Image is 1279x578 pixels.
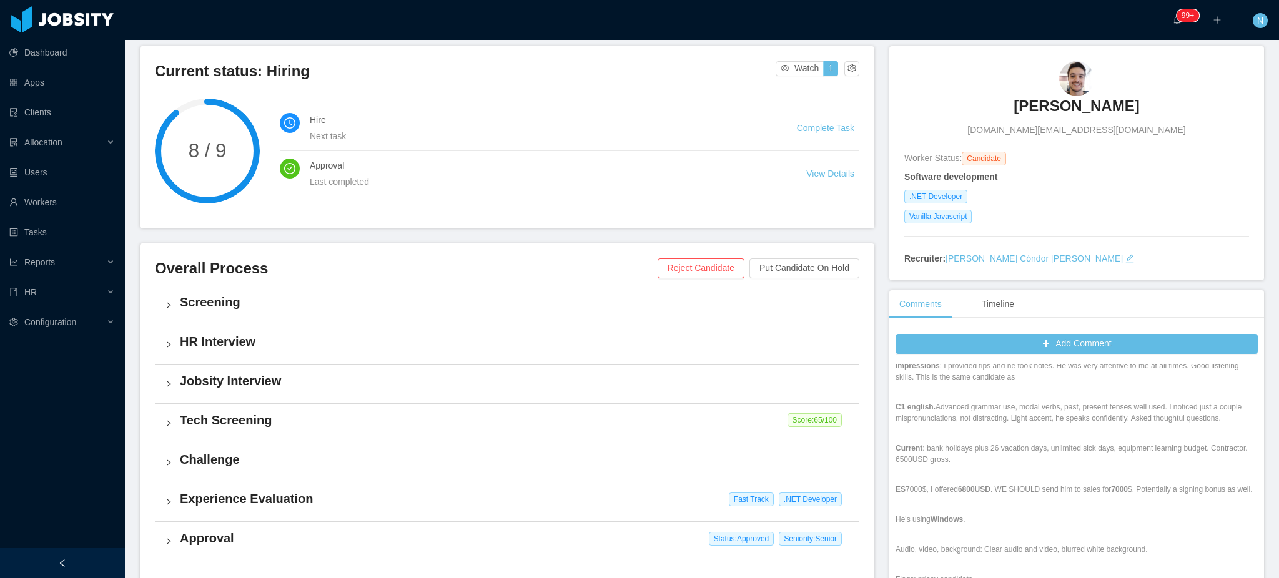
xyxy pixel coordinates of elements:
[165,419,172,427] i: icon: right
[155,443,859,482] div: icon: rightChallenge
[958,485,990,494] strong: 6800USD
[729,492,774,506] span: Fast Track
[896,334,1258,354] button: icon: plusAdd Comment
[823,61,838,76] button: 1
[779,492,842,506] span: .NET Developer
[284,163,295,174] i: icon: check-circle
[9,220,115,245] a: icon: profileTasks
[904,190,967,203] span: .NET Developer
[24,287,37,297] span: HR
[904,172,997,182] strong: Software development
[1111,485,1128,494] strong: 7000
[904,153,962,163] span: Worker Status:
[889,290,952,318] div: Comments
[24,137,62,147] span: Allocation
[896,443,1258,465] p: : bank holidays plus 26 vacation days, unlimited sick days, equipment learning budget. Contractor...
[310,175,776,189] div: Last completed
[967,124,1185,137] span: [DOMAIN_NAME][EMAIL_ADDRESS][DOMAIN_NAME]
[709,532,774,546] span: Status: Approved
[1177,9,1199,22] sup: 1693
[896,485,906,494] strong: ES
[155,365,859,403] div: icon: rightJobsity Interview
[844,61,859,76] button: icon: setting
[896,514,1258,525] p: He's using .
[155,522,859,561] div: icon: rightApproval
[165,301,172,309] i: icon: right
[180,490,849,507] h4: Experience Evaluation
[310,129,767,143] div: Next task
[896,360,1258,383] p: : I provided tips and he took notes. He was very attentive to me at all times. Good listening ski...
[155,61,776,81] h3: Current status: Hiring
[9,100,115,125] a: icon: auditClients
[1213,16,1222,24] i: icon: plus
[310,159,776,172] h4: Approval
[24,317,76,327] span: Configuration
[896,444,922,453] strong: Current
[165,341,172,348] i: icon: right
[284,117,295,129] i: icon: clock-circle
[896,401,1258,424] p: Advanced grammar use, modal verbs, past, present tenses well used. I noticed just a couple mispro...
[155,325,859,364] div: icon: rightHR Interview
[180,333,849,350] h4: HR Interview
[962,152,1006,165] span: Candidate
[180,451,849,468] h4: Challenge
[806,169,854,179] a: View Details
[9,288,18,296] i: icon: book
[9,190,115,215] a: icon: userWorkers
[972,290,1024,318] div: Timeline
[155,404,859,443] div: icon: rightTech Screening
[165,459,172,466] i: icon: right
[180,529,849,547] h4: Approval
[9,318,18,326] i: icon: setting
[9,258,18,267] i: icon: line-chart
[776,61,824,76] button: icon: eyeWatch
[931,515,964,524] strong: Windows
[1173,16,1182,24] i: icon: bell
[155,141,260,160] span: 8 / 9
[165,537,172,545] i: icon: right
[797,123,854,133] a: Complete Task
[896,403,936,411] strong: C1 english.
[165,380,172,388] i: icon: right
[788,413,842,427] span: Score: 65 /100
[896,361,940,370] strong: Impressions
[904,253,946,263] strong: Recruiter:
[896,544,1258,555] p: Audio, video, background: Clear audio and video, blurred white background.
[24,257,55,267] span: Reports
[155,482,859,521] div: icon: rightExperience Evaluation
[9,70,115,95] a: icon: appstoreApps
[904,210,972,223] span: Vanilla Javascript
[749,258,859,278] button: Put Candidate On Hold
[180,293,849,311] h4: Screening
[155,258,658,278] h3: Overall Process
[946,253,1123,263] a: [PERSON_NAME] Cóndor [PERSON_NAME]
[1014,96,1139,116] h3: [PERSON_NAME]
[1014,96,1139,124] a: [PERSON_NAME]
[1257,13,1263,28] span: N
[9,160,115,185] a: icon: robotUsers
[896,484,1258,495] p: 7000$, I offered . WE SHOULD send him to sales for $. Potentially a signing bonus as well.
[155,286,859,325] div: icon: rightScreening
[180,372,849,389] h4: Jobsity Interview
[1059,61,1094,96] img: c24e9221-2029-4aa3-9ddd-bed78162ba88_68a39c828f950-90w.png
[658,258,744,278] button: Reject Candidate
[310,113,767,127] h4: Hire
[1125,254,1134,263] i: icon: edit
[9,40,115,65] a: icon: pie-chartDashboard
[180,411,849,429] h4: Tech Screening
[779,532,842,546] span: Seniority: Senior
[9,138,18,147] i: icon: solution
[165,498,172,506] i: icon: right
